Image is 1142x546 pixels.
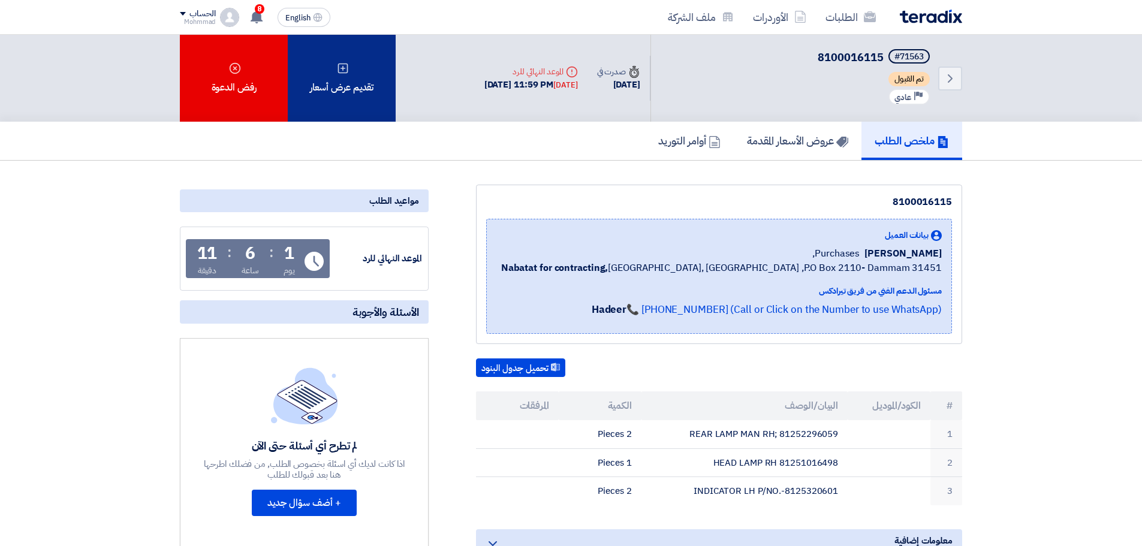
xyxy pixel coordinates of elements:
[501,261,608,275] b: Nabatat for contracting,
[888,72,930,86] span: تم القبول
[641,448,848,477] td: HEAD LAMP RH 81251016498
[658,134,721,147] h5: أوامر التوريد
[180,35,288,122] div: رفض الدعوة
[816,3,885,31] a: الطلبات
[242,264,259,277] div: ساعة
[476,358,565,378] button: تحميل جدول البنود
[818,49,932,66] h5: 8100016115
[189,9,215,19] div: الحساب
[930,420,962,448] td: 1
[197,245,218,262] div: 11
[626,302,942,317] a: 📞 [PHONE_NUMBER] (Call or Click on the Number to use WhatsApp)
[245,245,255,262] div: 6
[553,79,577,91] div: [DATE]
[332,252,422,266] div: الموعد النهائي للرد
[559,477,641,505] td: 2 Pieces
[486,195,952,209] div: 8100016115
[734,122,861,160] a: عروض الأسعار المقدمة
[255,4,264,14] span: 8
[861,122,962,160] a: ملخص الطلب
[220,8,239,27] img: profile_test.png
[559,391,641,420] th: الكمية
[501,261,942,275] span: [GEOGRAPHIC_DATA], [GEOGRAPHIC_DATA] ,P.O Box 2110- Dammam 31451
[597,65,640,78] div: صدرت في
[271,367,338,424] img: empty_state_list.svg
[476,391,559,420] th: المرفقات
[592,302,626,317] strong: Hadeer
[894,92,911,103] span: عادي
[641,477,848,505] td: INDICATOR LH P/NO.-8125320601
[285,14,311,22] span: English
[180,189,429,212] div: مواعيد الطلب
[597,78,640,92] div: [DATE]
[559,420,641,448] td: 2 Pieces
[269,242,273,263] div: :
[559,448,641,477] td: 1 Pieces
[501,285,942,297] div: مسئول الدعم الفني من فريق تيرادكس
[484,78,578,92] div: [DATE] 11:59 PM
[203,439,406,453] div: لم تطرح أي أسئلة حتى الآن
[227,242,231,263] div: :
[864,246,942,261] span: [PERSON_NAME]
[875,134,949,147] h5: ملخص الطلب
[930,477,962,505] td: 3
[848,391,930,420] th: الكود/الموديل
[885,229,929,242] span: بيانات العميل
[288,35,396,122] div: تقديم عرض أسعار
[930,448,962,477] td: 2
[252,490,357,516] button: + أضف سؤال جديد
[203,458,406,480] div: اذا كانت لديك أي اسئلة بخصوص الطلب, من فضلك اطرحها هنا بعد قبولك للطلب
[180,19,215,25] div: Mohmmad
[198,264,216,277] div: دقيقة
[641,391,848,420] th: البيان/الوصف
[484,65,578,78] div: الموعد النهائي للرد
[930,391,962,420] th: #
[352,305,419,319] span: الأسئلة والأجوبة
[894,53,924,61] div: #71563
[747,134,848,147] h5: عروض الأسعار المقدمة
[658,3,743,31] a: ملف الشركة
[284,264,295,277] div: يوم
[812,246,860,261] span: Purchases,
[818,49,884,65] span: 8100016115
[284,245,294,262] div: 1
[900,10,962,23] img: Teradix logo
[278,8,330,27] button: English
[645,122,734,160] a: أوامر التوريد
[743,3,816,31] a: الأوردرات
[641,420,848,448] td: REAR LAMP MAN RH; 81252296059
